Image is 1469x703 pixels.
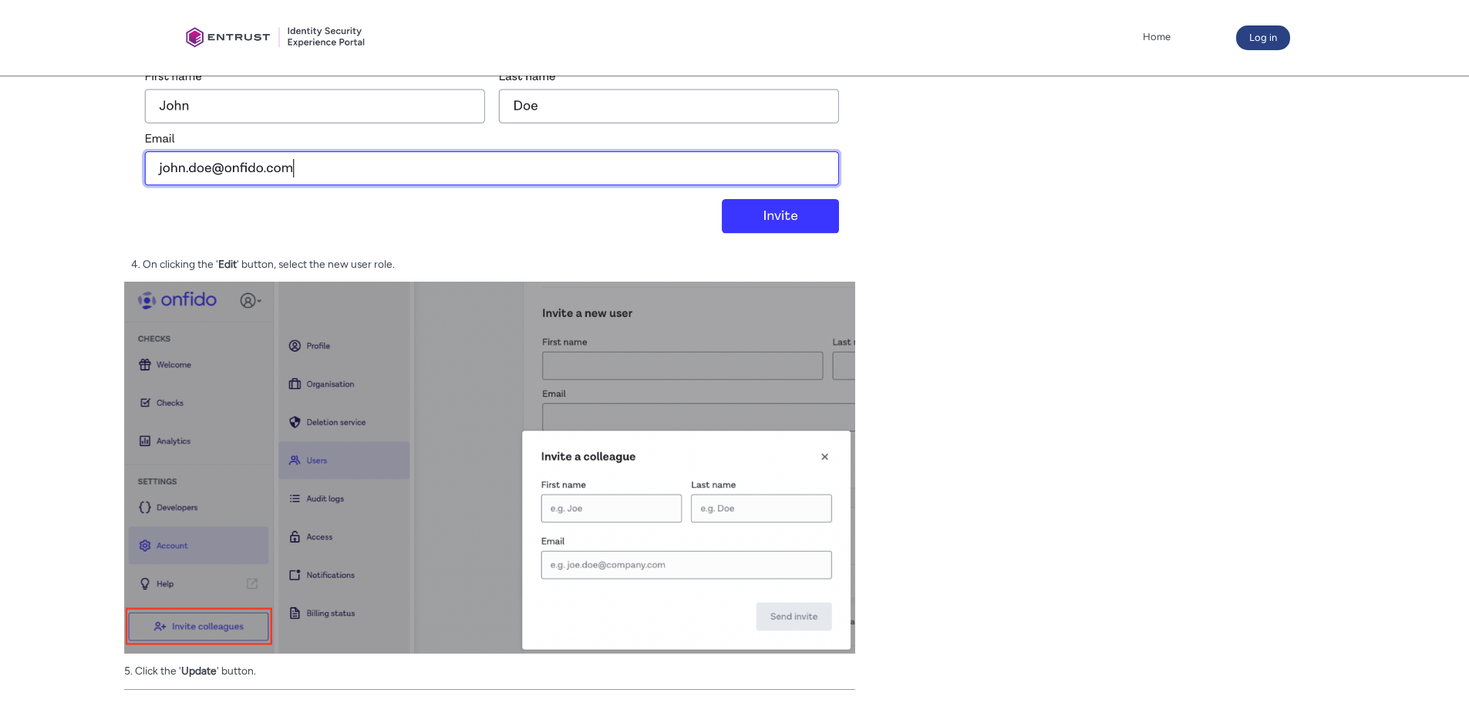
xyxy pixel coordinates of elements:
p: 5. Click the ' ' button. [124,663,856,679]
img: add2.png [124,21,856,248]
strong: Update [181,664,217,677]
a: Home [1139,25,1174,49]
strong: Edit [218,258,237,270]
img: add3.png [124,282,856,653]
li: On clicking the ' ' button, select the new user role. [143,256,856,272]
button: Log in [1236,25,1290,50]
